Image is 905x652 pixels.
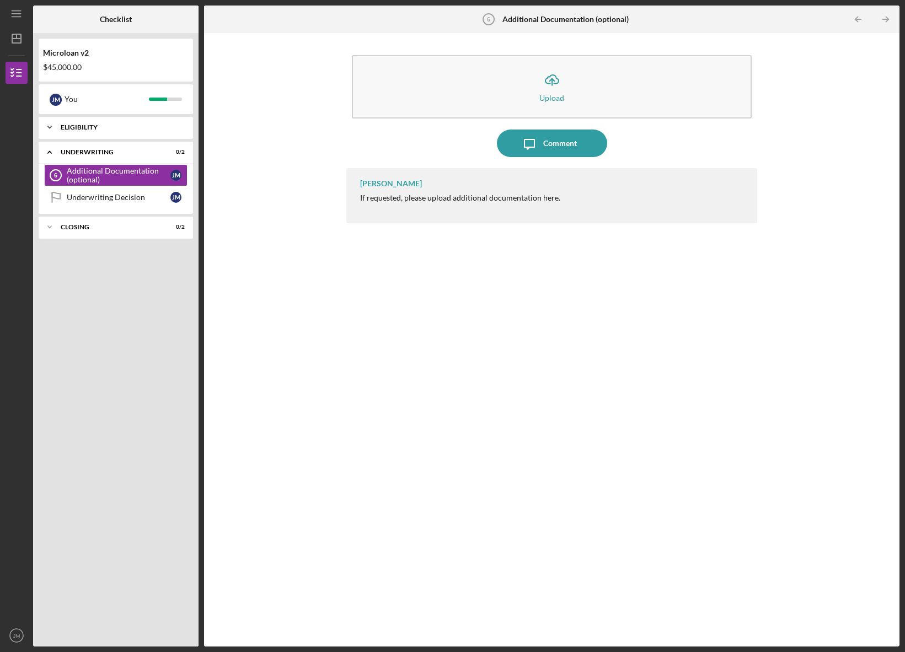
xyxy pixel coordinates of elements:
a: 6Additional Documentation (optional)JM [44,164,188,186]
div: Underwriting [61,149,157,155]
div: $45,000.00 [43,63,189,72]
button: JM [6,624,28,646]
div: Additional Documentation (optional) [67,166,170,184]
b: Additional Documentation (optional) [502,15,629,24]
div: You [65,90,149,109]
div: If requested, please upload additional documentation here. [360,193,560,202]
a: Underwriting DecisionJM [44,186,188,208]
div: J M [170,170,181,181]
div: 0 / 2 [165,224,185,230]
div: Comment [543,130,577,157]
div: J M [170,192,181,203]
text: JM [13,633,20,639]
div: [PERSON_NAME] [360,179,422,188]
tspan: 6 [54,172,57,179]
tspan: 6 [487,16,490,23]
div: Eligibility [61,124,179,131]
div: Microloan v2 [43,49,189,57]
div: J M [50,94,62,106]
div: Upload [539,94,564,102]
button: Comment [497,130,607,157]
div: Underwriting Decision [67,193,170,202]
button: Upload [352,55,752,118]
div: 0 / 2 [165,149,185,155]
b: Checklist [100,15,132,24]
div: Closing [61,224,157,230]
